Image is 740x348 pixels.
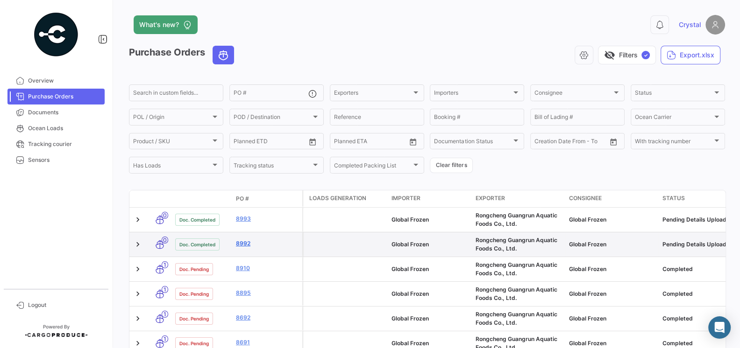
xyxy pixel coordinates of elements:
span: Crystal [679,20,701,29]
span: Global Frozen [569,340,606,347]
a: 8692 [236,313,299,322]
span: 1 [162,335,168,342]
span: Global Frozen [391,265,429,272]
a: Documents [7,104,105,120]
span: Rongcheng Guangrun Aquatic Foods Co., Ltd. [476,212,557,227]
input: From [534,139,548,146]
span: Product / SKU [133,139,211,146]
input: To [253,139,287,146]
span: Documentation Status [434,139,512,146]
span: Doc. Pending [179,265,209,273]
span: 0 [162,237,168,244]
span: With tracking number [635,139,712,146]
span: Global Frozen [391,340,429,347]
span: Doc. Pending [179,315,209,322]
datatable-header-cell: Loads generation [304,190,388,207]
input: To [354,139,388,146]
span: Status [662,194,685,202]
a: Expand/Collapse Row [133,240,142,249]
button: What's new? [134,15,198,34]
span: Consignee [569,194,602,202]
span: Logout [28,301,101,309]
span: Ocean Loads [28,124,101,132]
span: Purchase Orders [28,92,101,101]
span: Consignee [534,91,612,97]
span: Importer [391,194,420,202]
span: Exporters [334,91,412,97]
a: Expand/Collapse Row [133,215,142,224]
span: 1 [162,261,168,268]
datatable-header-cell: Consignee [565,190,659,207]
div: Abrir Intercom Messenger [708,316,731,339]
a: 8895 [236,289,299,297]
datatable-header-cell: Transport mode [148,195,171,202]
span: Documents [28,108,101,117]
a: 8993 [236,215,299,223]
span: Doc. Completed [179,216,215,223]
a: Ocean Loads [7,120,105,136]
a: Purchase Orders [7,89,105,104]
span: Global Frozen [569,290,606,297]
a: Sensors [7,152,105,168]
a: Overview [7,73,105,89]
span: 0 [162,212,168,219]
span: Tracking courier [28,140,101,148]
span: POD / Destination [234,115,311,122]
span: Rongcheng Guangrun Aquatic Foods Co., Ltd. [476,261,557,277]
datatable-header-cell: Importer [388,190,472,207]
span: Global Frozen [391,290,429,297]
a: 8910 [236,264,299,272]
span: Global Frozen [569,216,606,223]
button: Clear filters [430,158,473,173]
span: Global Frozen [569,315,606,322]
span: PO # [236,195,249,203]
span: Global Frozen [391,241,429,248]
span: Has Loads [133,163,211,170]
a: Expand/Collapse Row [133,264,142,274]
datatable-header-cell: PO # [232,191,302,207]
span: 1 [162,286,168,293]
input: From [334,139,347,146]
span: Rongcheng Guangrun Aquatic Foods Co., Ltd. [476,286,557,301]
img: powered-by.png [33,11,79,58]
span: Rongcheng Guangrun Aquatic Foods Co., Ltd. [476,237,557,252]
span: Ocean Carrier [635,115,712,122]
span: 1 [162,311,168,318]
input: From [234,139,247,146]
h3: Purchase Orders [129,46,237,64]
span: Loads generation [309,194,366,202]
span: Sensors [28,156,101,164]
button: Open calendar [606,135,620,149]
a: Expand/Collapse Row [133,314,142,323]
datatable-header-cell: Doc. Status [171,195,232,202]
span: Completed Packing List [334,163,412,170]
span: Importers [434,91,512,97]
a: Expand/Collapse Row [133,339,142,348]
button: visibility_offFilters✓ [598,46,656,64]
span: visibility_off [604,49,615,61]
span: Global Frozen [391,216,429,223]
span: Doc. Pending [179,340,209,347]
span: Status [635,91,712,97]
span: What's new? [139,20,179,29]
input: To [554,139,588,146]
span: Global Frozen [569,265,606,272]
span: ✓ [641,51,650,59]
span: Exporter [476,194,505,202]
a: Expand/Collapse Row [133,289,142,299]
img: placeholder-user.png [705,15,725,35]
span: Overview [28,77,101,85]
button: Open calendar [406,135,420,149]
button: Ocean [213,46,234,64]
span: POL / Origin [133,115,211,122]
span: Tracking status [234,163,311,170]
span: Global Frozen [569,241,606,248]
span: Doc. Pending [179,290,209,298]
span: Doc. Completed [179,241,215,248]
a: 8992 [236,239,299,248]
a: Tracking courier [7,136,105,152]
button: Open calendar [306,135,320,149]
span: Rongcheng Guangrun Aquatic Foods Co., Ltd. [476,311,557,326]
a: 8691 [236,338,299,347]
datatable-header-cell: Exporter [472,190,565,207]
